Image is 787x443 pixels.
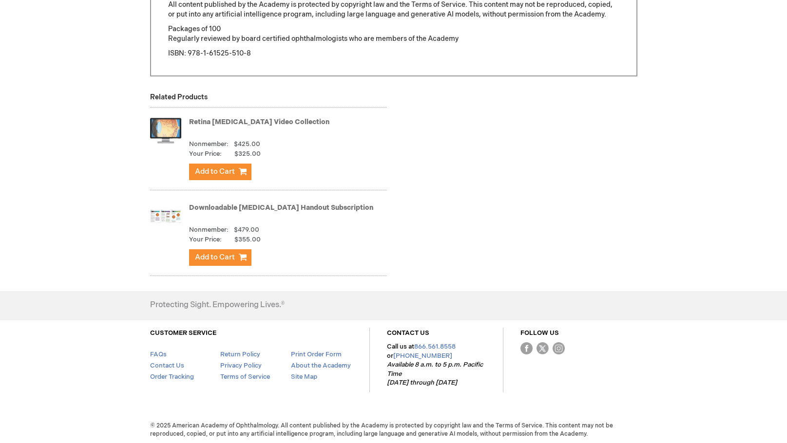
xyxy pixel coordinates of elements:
span: © 2025 American Academy of Ophthalmology. All content published by the Academy is protected by co... [143,422,645,438]
span: $325.00 [223,149,261,159]
a: FAQs [150,351,167,358]
button: Add to Cart [189,164,251,180]
em: Available 8 a.m. to 5 p.m. Pacific Time [DATE] through [DATE] [387,361,483,387]
img: Twitter [537,342,549,354]
strong: Related Products [150,93,208,101]
strong: Your Price: [189,235,222,244]
a: Privacy Policy [220,362,262,369]
a: CUSTOMER SERVICE [150,329,216,337]
p: ISBN: 978-1-61525-510-8 [168,49,619,58]
a: Site Map [291,373,317,381]
p: Packages of 100 Regularly reviewed by board certified ophthalmologists who are members of the Aca... [168,24,619,44]
a: Print Order Form [291,351,342,358]
a: Order Tracking [150,373,194,381]
a: About the Academy [291,362,351,369]
span: $425.00 [234,140,260,148]
a: 866.561.8558 [414,343,456,351]
a: Return Policy [220,351,260,358]
p: Call us at or [387,342,486,388]
img: Retina Patient Education Video Collection [150,111,181,150]
a: [PHONE_NUMBER] [393,352,452,360]
a: FOLLOW US [520,329,559,337]
h4: Protecting Sight. Empowering Lives.® [150,301,285,310]
a: Contact Us [150,362,184,369]
span: Add to Cart [195,167,235,176]
span: Add to Cart [195,253,235,262]
button: Add to Cart [189,249,251,266]
strong: Your Price: [189,149,222,159]
a: CONTACT US [387,329,429,337]
a: Retina [MEDICAL_DATA] Video Collection [189,118,329,126]
img: Facebook [520,342,533,354]
span: $479.00 [234,226,259,234]
strong: Nonmember: [189,140,229,149]
img: Downloadable Patient Education Handout Subscription [150,197,181,236]
a: Terms of Service [220,373,270,381]
strong: Nonmember: [189,225,229,235]
img: instagram [553,342,565,354]
a: Downloadable [MEDICAL_DATA] Handout Subscription [189,203,373,212]
span: $355.00 [223,235,261,244]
